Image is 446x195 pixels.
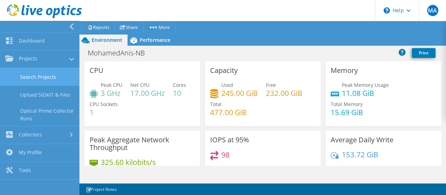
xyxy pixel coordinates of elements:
h4: 1 [90,108,118,116]
a: Project Notes [81,185,122,194]
span: Cores [173,82,186,88]
h3: Average Daily Write [331,136,393,144]
h4: 10 [173,89,186,97]
span: Peak CPU [101,82,122,88]
a: More [143,22,175,32]
span: Performance [140,37,170,43]
span: Environment [92,37,122,43]
h4: 477.00 GiB [210,108,247,116]
h4: 11.08 GiB [342,89,389,97]
h4: 325.60 kilobits/s [101,158,156,166]
svg: \n [384,7,390,14]
h4: 17.00 GHz [130,89,165,97]
span: Used [221,82,233,88]
span: Net CPU [130,82,149,88]
a: Print [412,48,436,58]
span: MA [427,5,438,16]
h4: 15.69 GiB [331,108,363,116]
span: Free [266,82,276,88]
h3: Peak Aggregate Network Throughput [90,136,195,151]
span: CPU Sockets [90,101,118,107]
h1: MohamedAnis-NB [85,49,156,57]
h4: 232.00 GiB [266,89,302,97]
span: Total [210,101,222,107]
h3: IOPS at 95% [210,136,249,144]
span: Total Memory [331,101,363,107]
h4: 3 GHz [101,89,122,97]
h4: 98 [221,151,230,159]
h3: Memory [331,67,358,74]
h3: CPU [90,67,103,74]
a: Reports [82,22,115,32]
h3: Capacity [210,67,238,74]
span: Peak Memory Usage [342,82,389,88]
h4: 245.00 GiB [221,89,258,97]
h4: 153.72 GiB [342,151,378,158]
a: Share [115,22,143,32]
